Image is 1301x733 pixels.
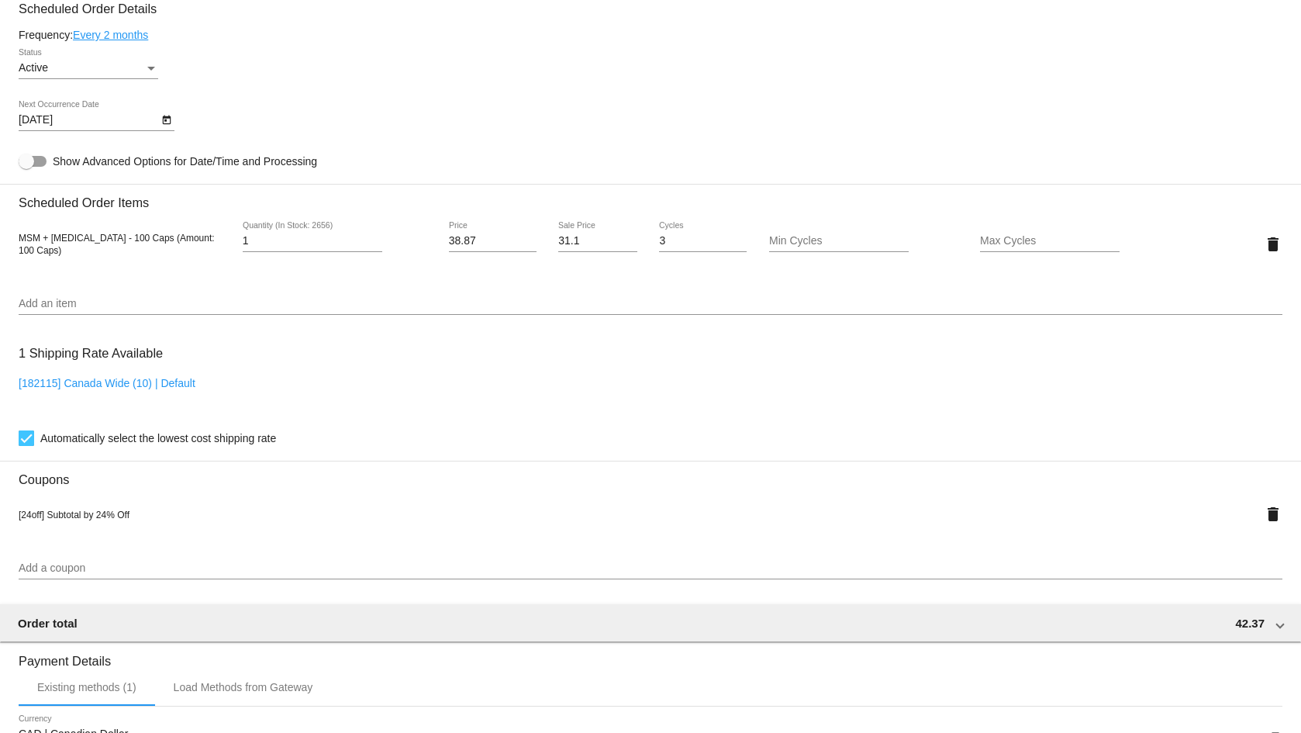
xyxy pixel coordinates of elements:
[1235,617,1265,630] span: 42.37
[1264,235,1282,254] mat-icon: delete
[769,235,909,247] input: Min Cycles
[449,235,537,247] input: Price
[37,681,136,693] div: Existing methods (1)
[53,154,317,169] span: Show Advanced Options for Date/Time and Processing
[19,377,195,389] a: [182115] Canada Wide (10) | Default
[158,111,174,127] button: Open calendar
[18,617,78,630] span: Order total
[19,298,1282,310] input: Add an item
[659,235,747,247] input: Cycles
[174,681,313,693] div: Load Methods from Gateway
[19,184,1282,210] h3: Scheduled Order Items
[1264,505,1282,524] mat-icon: delete
[40,429,276,448] span: Automatically select the lowest cost shipping rate
[19,510,129,520] span: [24off] Subtotal by 24% Off
[19,114,158,126] input: Next Occurrence Date
[558,235,637,247] input: Sale Price
[19,461,1282,487] h3: Coupons
[19,2,1282,16] h3: Scheduled Order Details
[19,642,1282,669] h3: Payment Details
[19,337,163,370] h3: 1 Shipping Rate Available
[19,29,1282,41] div: Frequency:
[19,562,1282,575] input: Add a coupon
[19,233,215,256] span: MSM + [MEDICAL_DATA] - 100 Caps (Amount: 100 Caps)
[243,235,382,247] input: Quantity (In Stock: 2656)
[980,235,1120,247] input: Max Cycles
[73,29,148,41] a: Every 2 months
[19,61,48,74] span: Active
[19,62,158,74] mat-select: Status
